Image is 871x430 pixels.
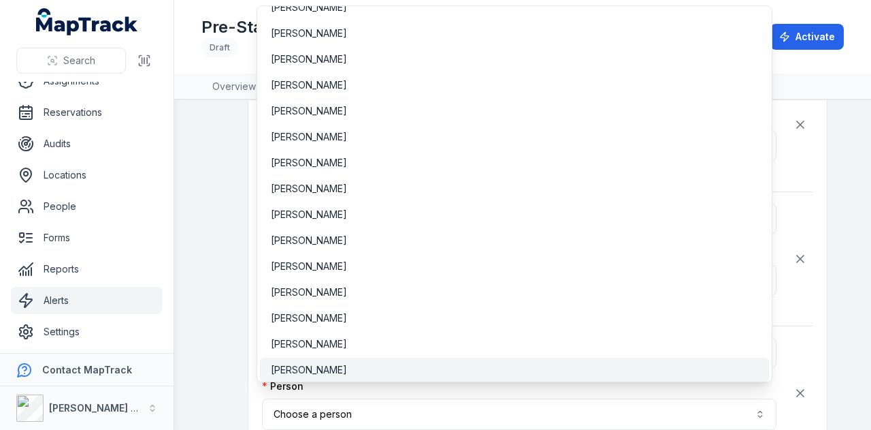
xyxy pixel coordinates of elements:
[271,78,347,92] span: [PERSON_NAME]
[271,27,347,40] span: [PERSON_NAME]
[271,311,347,325] span: [PERSON_NAME]
[271,104,347,118] span: [PERSON_NAME]
[257,5,772,382] div: Choose a person
[271,208,347,221] span: [PERSON_NAME]
[271,182,347,196] span: [PERSON_NAME]
[271,52,347,66] span: [PERSON_NAME]
[271,260,347,273] span: [PERSON_NAME]
[262,399,776,430] button: Choose a person
[271,130,347,144] span: [PERSON_NAME]
[271,363,347,377] span: [PERSON_NAME]
[271,1,347,14] span: [PERSON_NAME]
[271,286,347,299] span: [PERSON_NAME]
[271,234,347,247] span: [PERSON_NAME]
[271,337,347,351] span: [PERSON_NAME]
[271,156,347,170] span: [PERSON_NAME]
